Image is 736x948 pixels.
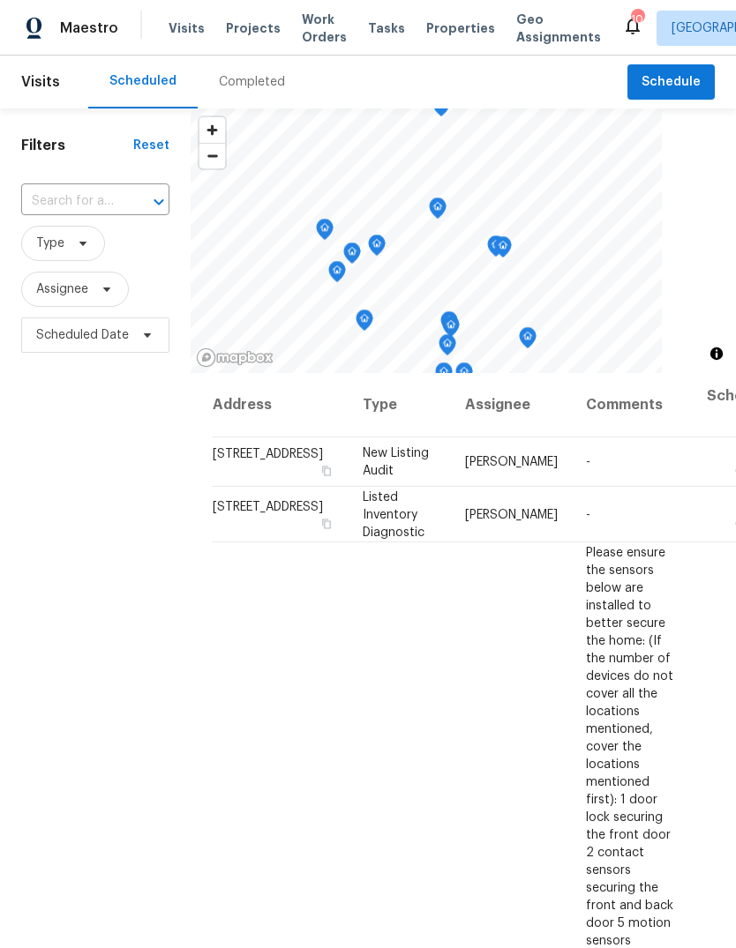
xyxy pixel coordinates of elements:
[319,515,334,531] button: Copy Address
[451,373,572,437] th: Assignee
[363,447,429,477] span: New Listing Audit
[465,456,558,468] span: [PERSON_NAME]
[199,144,225,168] span: Zoom out
[642,71,701,93] span: Schedule
[60,19,118,37] span: Maestro
[465,508,558,520] span: [PERSON_NAME]
[426,19,495,37] span: Properties
[219,73,285,91] div: Completed
[343,243,361,270] div: Map marker
[196,347,274,368] a: Mapbox homepage
[109,72,176,90] div: Scheduled
[191,108,662,373] canvas: Map
[319,463,334,479] button: Copy Address
[146,190,171,214] button: Open
[133,137,169,154] div: Reset
[516,11,601,46] span: Geo Assignments
[199,117,225,143] button: Zoom in
[21,63,60,101] span: Visits
[213,448,323,460] span: [STREET_ADDRESS]
[363,490,424,538] span: Listed Inventory Diagnostic
[36,235,64,252] span: Type
[316,219,334,246] div: Map marker
[586,508,590,520] span: -
[429,198,447,225] div: Map marker
[442,316,460,343] div: Map marker
[21,188,120,215] input: Search for an address...
[368,235,386,262] div: Map marker
[36,280,88,298] span: Assignee
[349,373,451,437] th: Type
[226,19,281,37] span: Projects
[169,19,205,37] span: Visits
[213,500,323,512] span: [STREET_ADDRESS]
[212,373,349,437] th: Address
[435,362,453,390] div: Map marker
[572,373,693,437] th: Comments
[302,11,347,46] span: Work Orders
[519,327,537,355] div: Map marker
[328,261,346,288] div: Map marker
[494,236,512,264] div: Map marker
[432,95,450,123] div: Map marker
[21,137,133,154] h1: Filters
[368,22,405,34] span: Tasks
[199,143,225,168] button: Zoom out
[356,310,373,337] div: Map marker
[627,64,715,101] button: Schedule
[711,344,722,363] span: Toggle attribution
[631,11,643,28] div: 10
[487,235,505,263] div: Map marker
[440,311,458,339] div: Map marker
[439,334,456,362] div: Map marker
[455,362,473,390] div: Map marker
[36,326,129,344] span: Scheduled Date
[706,343,727,364] button: Toggle attribution
[586,456,590,468] span: -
